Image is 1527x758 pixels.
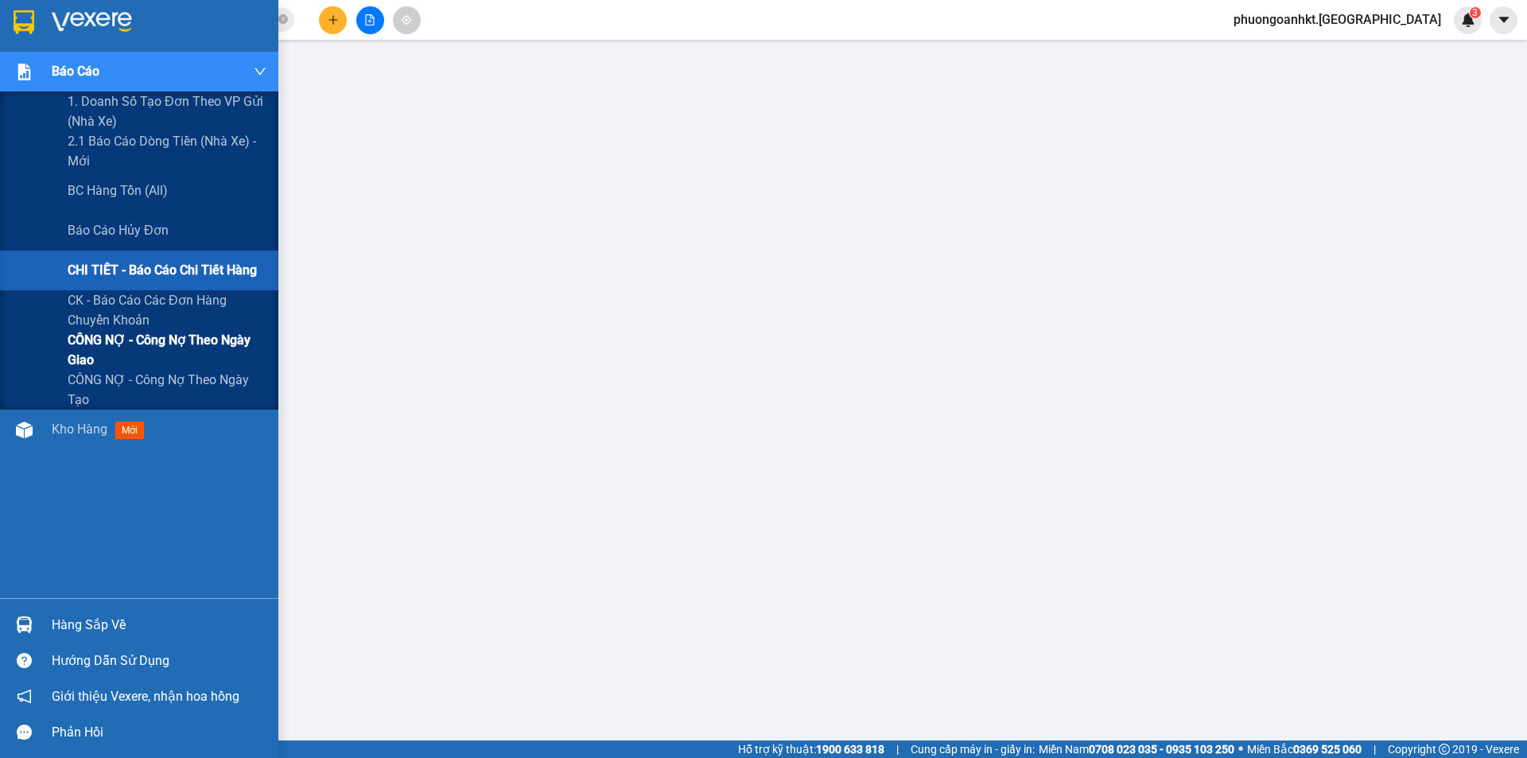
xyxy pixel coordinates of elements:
div: Hàng sắp về [52,613,266,637]
img: logo-vxr [14,10,34,34]
strong: 0369 525 060 [1293,743,1362,756]
span: phuongoanhkt.[GEOGRAPHIC_DATA] [1221,10,1454,29]
div: Hướng dẫn sử dụng [52,649,266,673]
img: warehouse-icon [16,616,33,633]
span: Hỗ trợ kỹ thuật: [738,741,884,758]
button: aim [393,6,421,34]
span: ⚪️ [1238,746,1243,752]
button: caret-down [1490,6,1517,34]
span: CÔNG NỢ - Công nợ theo ngày giao [68,330,266,370]
span: Báo cáo hủy đơn [68,220,169,240]
span: mới [115,422,144,439]
span: Miền Bắc [1247,741,1362,758]
span: notification [17,689,32,704]
strong: 1900 633 818 [816,743,884,756]
span: BC hàng tồn (all) [68,181,168,200]
strong: 0708 023 035 - 0935 103 250 [1089,743,1234,756]
span: question-circle [17,653,32,668]
span: close-circle [278,13,288,28]
span: | [1374,741,1376,758]
sup: 3 [1470,7,1481,18]
span: close-circle [278,14,288,24]
span: Cung cấp máy in - giấy in: [911,741,1035,758]
span: 1. Doanh số tạo đơn theo VP gửi (nhà xe) [68,91,266,131]
span: down [254,65,266,78]
button: file-add [356,6,384,34]
button: plus [319,6,347,34]
span: 3 [1472,7,1478,18]
span: | [896,741,899,758]
img: solution-icon [16,64,33,80]
span: aim [401,14,412,25]
div: Phản hồi [52,721,266,744]
span: plus [328,14,339,25]
img: icon-new-feature [1461,13,1475,27]
span: message [17,725,32,740]
span: Giới thiệu Vexere, nhận hoa hồng [52,686,239,706]
span: CÔNG NỢ - Công nợ theo ngày tạo [68,370,266,410]
span: Kho hàng [52,422,107,437]
span: CHI TIẾT - Báo cáo chi tiết hàng [68,260,257,280]
span: CK - Báo cáo các đơn hàng chuyển khoản [68,290,266,330]
span: Báo cáo [52,61,99,81]
span: copyright [1439,744,1450,755]
span: file-add [364,14,375,25]
img: warehouse-icon [16,422,33,438]
span: 2.1 Báo cáo dòng tiền (nhà xe) - mới [68,131,266,171]
span: Miền Nam [1039,741,1234,758]
span: caret-down [1497,13,1511,27]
